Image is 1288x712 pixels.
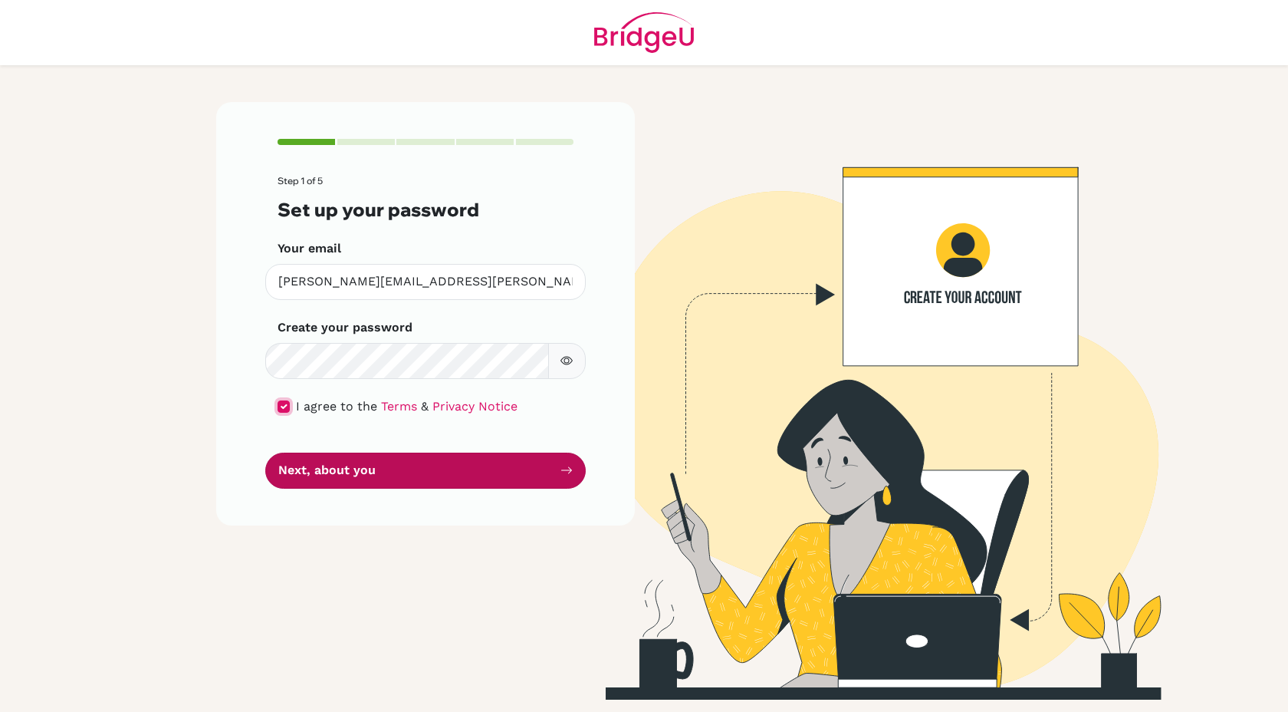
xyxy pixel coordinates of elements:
a: Privacy Notice [432,399,517,414]
button: Next, about you [265,453,586,489]
a: Terms [381,399,417,414]
span: Step 1 of 5 [278,175,323,186]
input: Insert your email* [265,264,586,300]
span: & [421,399,429,414]
label: Your email [278,239,341,258]
h3: Set up your password [278,199,573,221]
span: I agree to the [296,399,377,414]
label: Create your password [278,318,412,337]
